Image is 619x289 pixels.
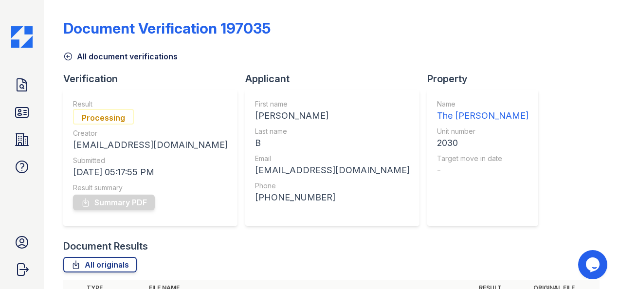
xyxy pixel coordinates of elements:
[73,99,228,109] div: Result
[73,128,228,138] div: Creator
[73,165,228,179] div: [DATE] 05:17:55 PM
[63,239,148,253] div: Document Results
[255,126,410,136] div: Last name
[63,51,178,62] a: All document verifications
[255,99,410,109] div: First name
[437,163,528,177] div: -
[245,72,427,86] div: Applicant
[255,181,410,191] div: Phone
[73,109,134,125] div: Processing
[11,26,33,48] img: CE_Icon_Blue-c292c112584629df590d857e76928e9f676e5b41ef8f769ba2f05ee15b207248.png
[578,250,609,279] iframe: chat widget
[437,136,528,150] div: 2030
[437,99,528,109] div: Name
[255,136,410,150] div: B
[437,126,528,136] div: Unit number
[437,154,528,163] div: Target move in date
[427,72,546,86] div: Property
[73,138,228,152] div: [EMAIL_ADDRESS][DOMAIN_NAME]
[255,163,410,177] div: [EMAIL_ADDRESS][DOMAIN_NAME]
[63,257,137,272] a: All originals
[255,109,410,123] div: [PERSON_NAME]
[255,191,410,204] div: [PHONE_NUMBER]
[73,156,228,165] div: Submitted
[437,99,528,123] a: Name The [PERSON_NAME]
[63,19,271,37] div: Document Verification 197035
[437,109,528,123] div: The [PERSON_NAME]
[73,183,228,193] div: Result summary
[255,154,410,163] div: Email
[63,72,245,86] div: Verification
